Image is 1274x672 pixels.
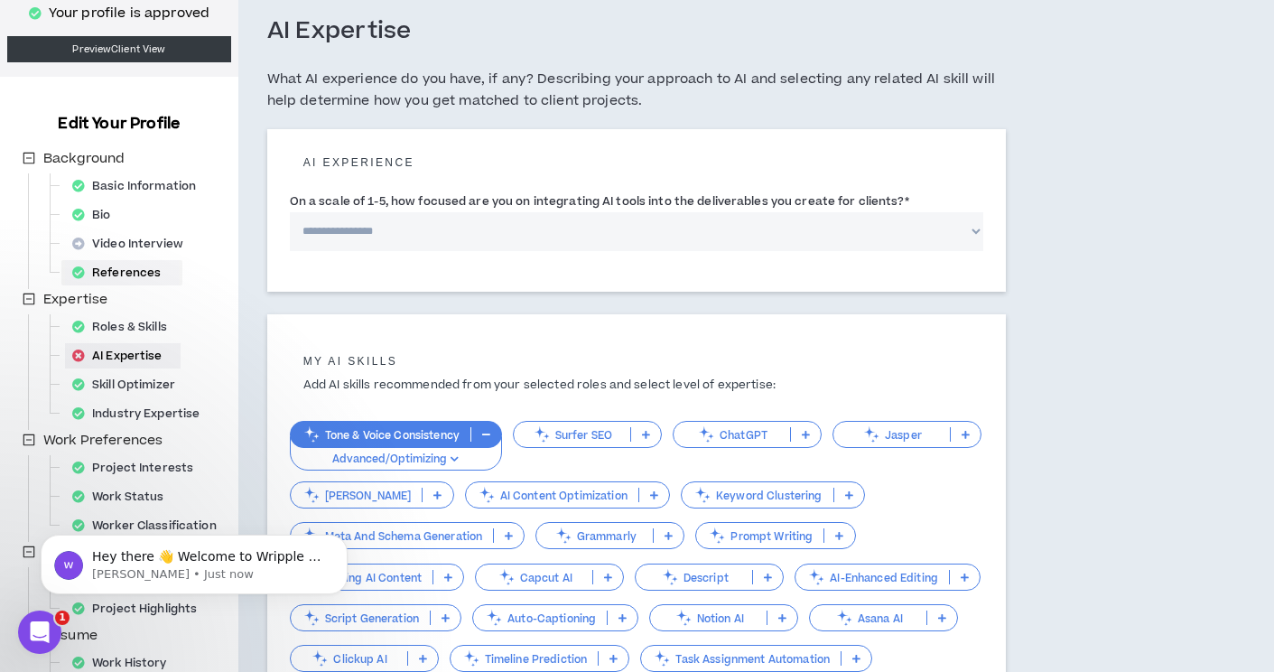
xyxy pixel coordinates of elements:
div: Skill Optimizer [65,372,193,397]
span: 1 [55,611,70,625]
span: Work Preferences [43,431,163,450]
a: PreviewClient View [7,36,231,62]
p: Jasper [833,428,950,442]
p: Tone & Voice Consistency [291,428,470,442]
p: Capcut AI [476,571,592,584]
p: Clickup AI [291,652,407,666]
p: Script Generation [291,611,430,625]
label: On a scale of 1-5, how focused are you on integrating AI tools into the deliverables you create f... [290,187,909,216]
p: Your profile is approved [49,4,209,23]
span: Expertise [40,289,111,311]
button: Advanced/Optimizing [290,436,502,471]
div: Video Interview [65,231,201,257]
p: [PERSON_NAME] [291,489,423,502]
p: Auto-Captioning [473,611,607,625]
div: Industry Expertise [65,401,218,426]
span: Background [43,149,125,168]
div: Bio [65,202,129,228]
p: ChatGPT [674,428,790,442]
p: Add AI skills recommended from your selected roles and select level of expertise: [290,377,983,394]
p: Keyword Clustering [682,489,833,502]
p: Notion AI [650,611,767,625]
div: Work Status [65,484,181,509]
div: Project Interests [65,455,211,481]
iframe: Intercom notifications message [14,497,375,623]
div: Roles & Skills [65,314,185,340]
span: Resume [43,626,98,645]
p: Descript [636,571,752,584]
p: AI-Enhanced Editing [795,571,949,584]
iframe: Intercom live chat [18,611,61,654]
h5: My AI skills [290,355,983,368]
div: AI Expertise [65,343,181,369]
div: Basic Information [65,173,214,199]
span: Work Preferences [40,430,166,452]
span: Background [40,148,128,170]
p: Task Assignment Automation [641,652,841,666]
p: Asana AI [810,611,926,625]
span: minus-square [23,293,35,305]
p: Prompt Writing [696,529,823,543]
p: AI Content Optimization [466,489,638,502]
span: Expertise [43,290,107,309]
p: Timeline Prediction [451,652,599,666]
p: Meta And Schema Generation [291,529,494,543]
h5: What AI experience do you have, if any? Describing your approach to AI and selecting any related ... [267,69,1006,112]
h3: AI Expertise [267,16,412,47]
div: References [65,260,179,285]
p: Advanced/Optimizing [302,452,490,468]
span: minus-square [23,434,35,446]
h3: Edit Your Profile [51,113,187,135]
p: Grammarly [536,529,653,543]
h5: AI experience [290,156,983,169]
span: minus-square [23,152,35,164]
span: Resume [40,625,101,647]
p: Surfer SEO [514,428,630,442]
